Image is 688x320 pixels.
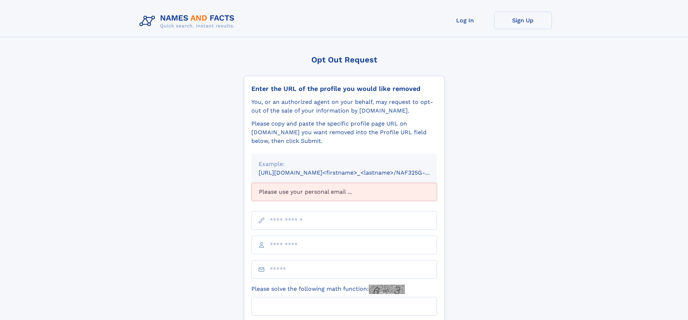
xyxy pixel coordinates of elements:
div: Please copy and paste the specific profile page URL on [DOMAIN_NAME] you want removed into the Pr... [251,119,437,145]
a: Log In [436,12,494,29]
div: Opt Out Request [244,55,445,64]
div: You, or an authorized agent on your behalf, may request to opt-out of the sale of your informatio... [251,98,437,115]
div: Please use your personal email ... [251,183,437,201]
div: Example: [259,160,430,168]
div: Enter the URL of the profile you would like removed [251,85,437,93]
img: Logo Names and Facts [137,12,241,31]
a: Sign Up [494,12,552,29]
small: [URL][DOMAIN_NAME]<firstname>_<lastname>/NAF325G-xxxxxxxx [259,169,451,176]
label: Please solve the following math function: [251,285,405,294]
